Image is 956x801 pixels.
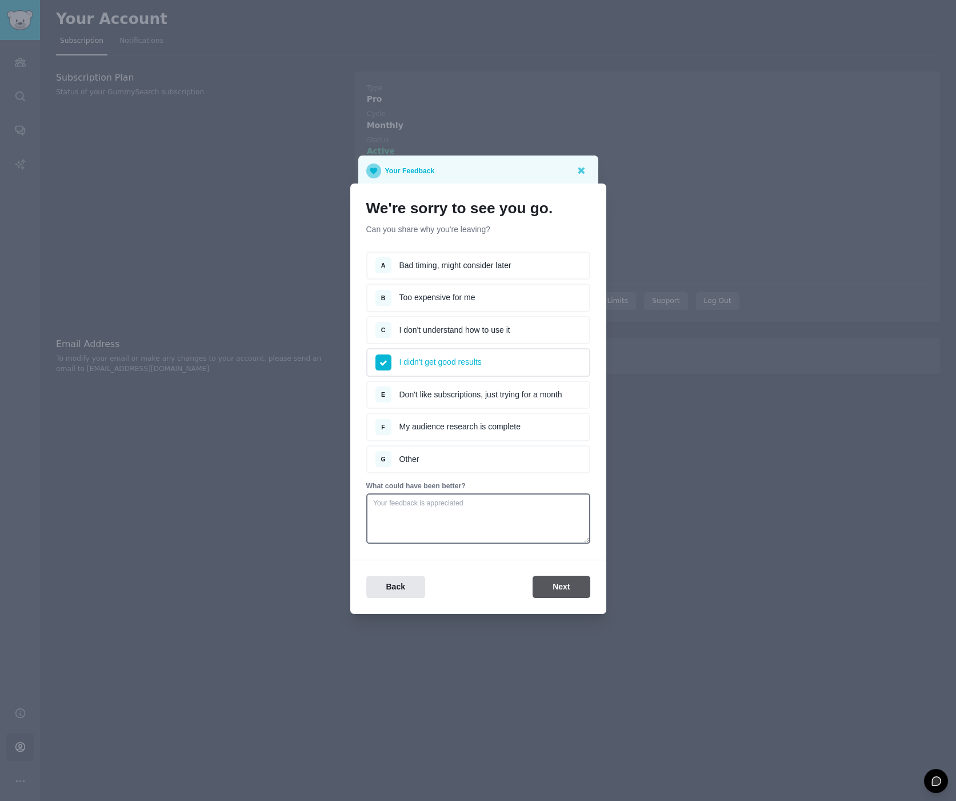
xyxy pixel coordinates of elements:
[385,164,435,178] p: Your Feedback
[366,481,590,492] p: What could have been better?
[366,200,590,218] h1: We're sorry to see you go.
[533,576,590,598] button: Next
[366,576,425,598] button: Back
[381,326,386,333] span: C
[381,424,385,431] span: F
[366,224,590,236] p: Can you share why you're leaving?
[381,391,385,398] span: E
[381,262,386,269] span: A
[381,294,386,301] span: B
[381,456,385,463] span: G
